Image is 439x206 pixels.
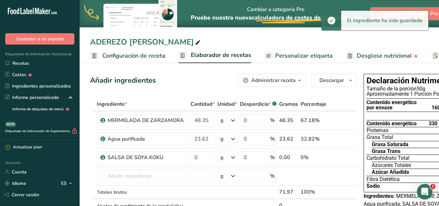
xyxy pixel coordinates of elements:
div: Administrar receta [251,76,296,84]
div: 48.35 [279,117,298,124]
div: Totales brutos [97,189,188,196]
span: Carbohidrato Total [367,156,409,161]
span: Descargar [319,76,344,84]
span: Cambiar a categoría Pro [381,10,438,18]
div: g [220,117,224,124]
span: Fibra Dietética [367,177,400,182]
div: g [220,135,224,143]
span: Azúcares Totales [372,163,411,168]
span: Sodio [367,184,380,189]
iframe: Intercom live chat [417,184,433,199]
a: Idioma [5,178,26,189]
span: Pruebe nuestra nueva función [191,14,361,21]
div: 100% [301,188,326,196]
div: 0.00 [279,154,298,161]
button: Contratar a un experto [5,33,74,45]
div: Añadir ingredientes [90,75,156,86]
span: Proteínas [367,128,388,133]
button: Administrar receta [238,74,306,87]
span: Unidad [217,100,237,108]
div: 23.62 [279,135,298,143]
span: Configuración de receta [102,51,165,60]
span: Contenido energético [367,121,417,126]
span: Grasa Total [367,135,393,140]
div: BETA [5,122,16,127]
div: g [220,172,224,180]
div: 32.82% [301,135,326,143]
a: Desglose nutricional [346,48,418,63]
span: Desglose nutricional [357,51,412,60]
a: Elaborador de recetas [178,48,251,63]
div: ES [61,179,74,187]
span: Grasa Saturada [372,142,408,147]
a: Personalizar etiqueta [264,48,333,63]
div: Informe personalizado [5,94,59,101]
span: Porcentaje [301,100,326,108]
div: MERMELADA DE ZARZAMORA [108,117,184,124]
span: Ingrediente [97,100,127,108]
div: 0% [301,154,326,161]
span: Tamaño de la porción [367,86,417,92]
div: El ingrediente ha sido guardado [341,11,428,30]
span: Personalizar etiqueta [275,51,333,60]
span: 2 [430,184,435,189]
span: Gramos [279,100,298,108]
div: Cambiar a categoría Pro [191,0,361,27]
div: ADEREZO [PERSON_NAME] [90,36,202,48]
input: Añadir ingrediente [97,170,188,183]
div: Desperdicio [240,100,277,108]
a: Configuración de receta [90,48,165,63]
div: Contenido energético por envase [367,100,417,111]
span: Grasa Trans [372,149,400,154]
div: Actualizar plan [5,144,42,151]
div: 71.97 [279,188,298,196]
span: Elaborador de recetas [191,51,251,60]
div: g [220,154,224,161]
span: calculadora de costes de receta [252,14,340,21]
div: Agua purificada [108,135,184,143]
span: Ingredientes: [364,193,395,199]
button: Descargar [311,74,357,87]
span: Azúcar Añadida [372,170,409,175]
div: SALSA DE SOYA KOKU [108,154,184,161]
span: Cantidad [190,100,215,108]
div: 67.18% [301,117,326,124]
